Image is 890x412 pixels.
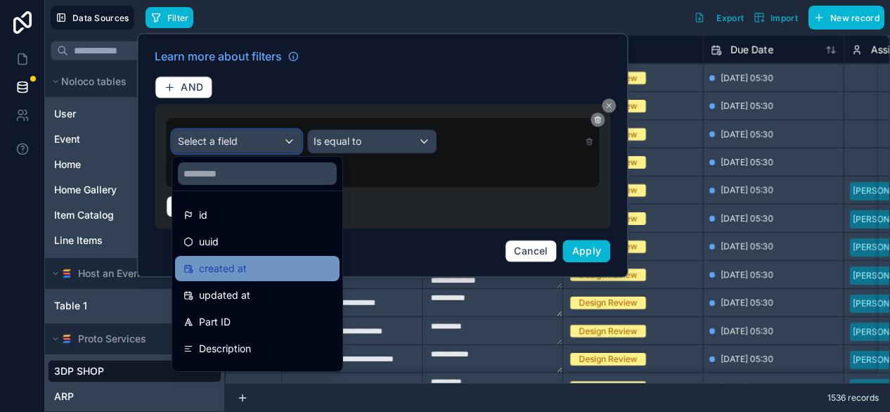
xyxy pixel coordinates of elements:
[716,13,744,23] span: Export
[199,287,250,304] span: updated at
[721,354,773,365] span: [DATE] 05:30
[721,326,773,337] span: [DATE] 05:30
[245,382,263,393] div: 1636
[830,13,879,23] span: New record
[167,13,189,23] span: Filter
[721,241,773,252] span: [DATE] 05:30
[199,314,231,330] span: Part ID
[689,6,749,30] button: Export
[721,157,773,168] span: [DATE] 05:30
[721,101,773,112] span: [DATE] 05:30
[199,207,207,224] span: id
[770,13,798,23] span: Import
[199,260,247,277] span: created at
[579,325,638,337] div: Design Review
[721,382,773,393] span: [DATE] 05:30
[579,353,638,366] div: Design Review
[730,43,773,57] span: Due Date
[721,297,773,309] span: [DATE] 05:30
[72,13,129,23] span: Data Sources
[808,6,884,30] button: New record
[199,233,219,250] span: uuid
[721,129,773,140] span: [DATE] 05:30
[579,297,638,309] div: Design Review
[721,72,773,84] span: [DATE] 05:30
[199,367,228,384] span: Status
[803,6,884,30] a: New record
[51,6,134,30] button: Data Sources
[721,213,773,224] span: [DATE] 05:30
[721,185,773,196] span: [DATE] 05:30
[721,269,773,281] span: [DATE] 05:30
[749,6,803,30] button: Import
[827,392,879,404] span: 1536 records
[199,340,251,357] span: Description
[579,381,638,394] div: Design Review
[146,7,194,28] button: Filter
